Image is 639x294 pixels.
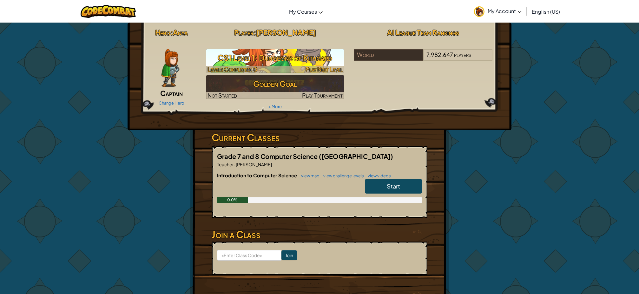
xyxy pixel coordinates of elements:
[354,49,423,61] div: World
[387,28,459,37] span: AI League Team Rankings
[320,173,364,178] a: view challenge levels
[217,250,281,261] input: <Enter Class Code>
[268,104,282,109] a: + More
[529,3,563,20] a: English (US)
[217,197,248,203] div: 0.0%
[173,28,188,37] span: Anya
[206,77,345,91] h3: Golden Goal
[354,55,492,62] a: World7,982,647players
[488,8,522,14] span: My Account
[217,172,298,178] span: Introduction to Computer Science
[161,49,179,87] img: captain-pose.png
[256,28,316,37] span: [PERSON_NAME]
[234,28,254,37] span: Player
[217,152,319,160] span: Grade 7 and 8 Computer Science
[206,75,345,99] img: Golden Goal
[159,100,184,106] a: Change Hero
[81,5,136,18] img: CodeCombat logo
[302,92,343,99] span: Play Tournament
[235,161,272,167] span: [PERSON_NAME]
[532,8,560,15] span: English (US)
[289,8,317,15] span: My Courses
[454,51,471,58] span: players
[319,152,393,160] span: ([GEOGRAPHIC_DATA])
[217,161,234,167] span: Teacher
[208,92,237,99] span: Not Started
[281,250,297,260] input: Join
[426,51,453,58] span: 7,982,647
[206,49,345,73] a: Play Next Level
[212,227,427,242] h3: Join a Class
[234,161,235,167] span: :
[208,65,257,73] span: Levels Completed: 0
[286,3,326,20] a: My Courses
[206,75,345,99] a: Golden GoalNot StartedPlay Tournament
[212,130,427,145] h3: Current Classes
[471,1,525,21] a: My Account
[206,49,345,73] img: CS1 Level 1: Dungeons of Kithgard
[306,65,343,73] span: Play Next Level
[254,28,256,37] span: :
[206,51,345,65] h3: CS1 Level 1: Dungeons of Kithgard
[365,173,391,178] a: view videos
[298,173,319,178] a: view map
[387,182,400,190] span: Start
[170,28,173,37] span: :
[155,28,170,37] span: Hero
[160,89,183,98] span: Captain
[474,6,484,17] img: avatar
